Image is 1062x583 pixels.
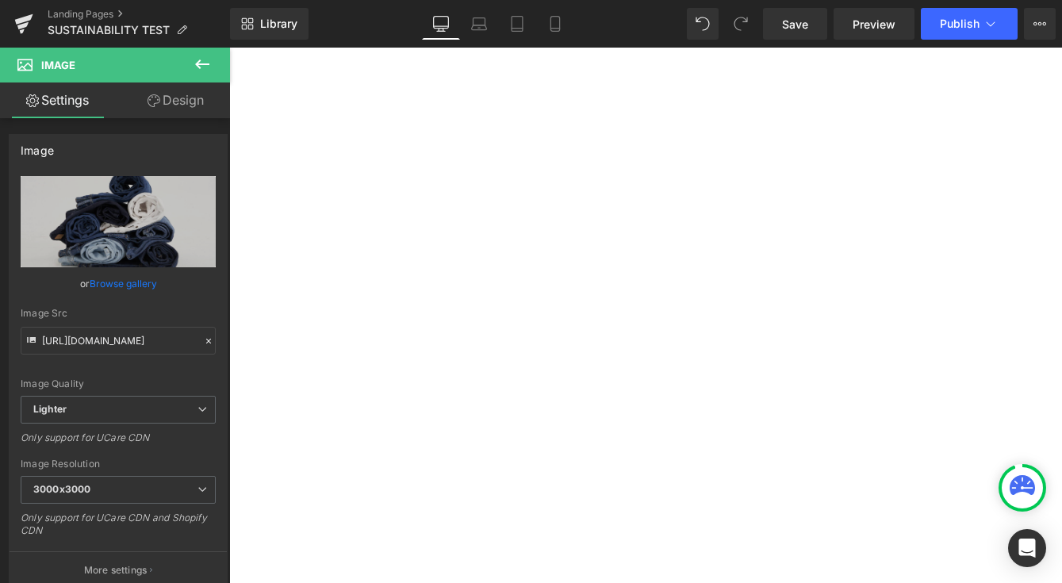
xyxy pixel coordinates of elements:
[21,431,216,455] div: Only support for UCare CDN
[725,8,757,40] button: Redo
[33,483,90,495] b: 3000x3000
[21,308,216,319] div: Image Src
[536,8,574,40] a: Mobile
[834,8,914,40] a: Preview
[1008,529,1046,567] div: Open Intercom Messenger
[260,17,297,31] span: Library
[118,82,233,118] a: Design
[782,16,808,33] span: Save
[460,8,498,40] a: Laptop
[33,403,67,415] b: Lighter
[498,8,536,40] a: Tablet
[21,327,216,355] input: Link
[21,378,216,389] div: Image Quality
[940,17,980,30] span: Publish
[48,24,170,36] span: SUSTAINABILITY TEST
[21,275,216,292] div: or
[90,270,157,297] a: Browse gallery
[21,458,216,470] div: Image Resolution
[921,8,1018,40] button: Publish
[84,563,148,577] p: More settings
[1024,8,1056,40] button: More
[21,512,216,547] div: Only support for UCare CDN and Shopify CDN
[422,8,460,40] a: Desktop
[687,8,719,40] button: Undo
[48,8,230,21] a: Landing Pages
[853,16,895,33] span: Preview
[41,59,75,71] span: Image
[230,8,309,40] a: New Library
[21,135,54,157] div: Image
